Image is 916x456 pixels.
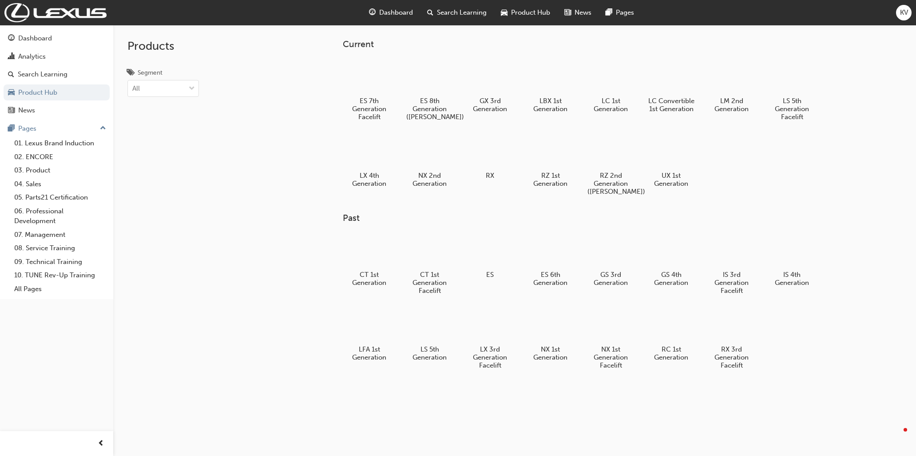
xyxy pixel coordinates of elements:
[406,97,453,121] h5: ES 8th Generation ([PERSON_NAME])
[501,7,508,18] span: car-icon
[11,136,110,150] a: 01. Lexus Brand Induction
[132,84,140,94] div: All
[584,56,638,116] a: LC 1st Generation
[11,268,110,282] a: 10. TUNE Rev-Up Training
[406,271,453,295] h5: CT 1st Generation Facelift
[886,426,907,447] iframe: Intercom live chat
[127,39,199,53] h2: Products
[708,345,755,369] h5: RX 3rd Generation Facelift
[403,305,456,365] a: LS 5th Generation
[346,97,393,121] h5: ES 7th Generation Facelift
[362,4,420,22] a: guage-iconDashboard
[587,271,634,287] h5: GS 3rd Generation
[587,345,634,369] h5: NX 1st Generation Facelift
[403,56,456,124] a: ES 8th Generation ([PERSON_NAME])
[343,56,396,124] a: ES 7th Generation Facelift
[98,438,104,449] span: prev-icon
[11,177,110,191] a: 04. Sales
[708,271,755,295] h5: IS 3rd Generation Facelift
[406,172,453,188] h5: NX 2nd Generation
[343,39,847,49] h3: Current
[464,231,517,282] a: ES
[343,131,396,191] a: LX 4th Generation
[8,53,15,61] span: chart-icon
[645,131,698,191] a: UX 1st Generation
[4,3,107,22] a: Trak
[464,56,517,116] a: GX 3rd Generation
[467,345,513,369] h5: LX 3rd Generation Facelift
[769,271,815,287] h5: IS 4th Generation
[769,97,815,121] h5: LS 5th Generation Facelift
[11,228,110,242] a: 07. Management
[11,241,110,255] a: 08. Service Training
[346,271,393,287] h5: CT 1st Generation
[645,56,698,116] a: LC Convertible 1st Generation
[584,131,638,199] a: RZ 2nd Generation ([PERSON_NAME])
[575,8,591,18] span: News
[343,213,847,223] h3: Past
[189,83,195,95] span: down-icon
[8,89,15,97] span: car-icon
[606,7,612,18] span: pages-icon
[18,33,52,44] div: Dashboard
[527,172,574,188] h5: RZ 1st Generation
[494,4,557,22] a: car-iconProduct Hub
[765,56,819,124] a: LS 5th Generation Facelift
[527,345,574,361] h5: NX 1st Generation
[900,8,908,18] span: KV
[524,305,577,365] a: NX 1st Generation
[437,8,487,18] span: Search Learning
[587,97,634,113] h5: LC 1st Generation
[18,69,67,80] div: Search Learning
[524,56,577,116] a: LBX 1st Generation
[11,255,110,269] a: 09. Technical Training
[420,4,494,22] a: search-iconSearch Learning
[343,231,396,290] a: CT 1st Generation
[648,97,694,113] h5: LC Convertible 1st Generation
[4,30,110,47] a: Dashboard
[896,5,912,20] button: KV
[467,172,513,180] h5: RX
[511,8,550,18] span: Product Hub
[369,7,376,18] span: guage-icon
[4,28,110,120] button: DashboardAnalyticsSearch LearningProduct HubNews
[557,4,599,22] a: news-iconNews
[616,8,634,18] span: Pages
[708,97,755,113] h5: LM 2nd Generation
[705,231,758,298] a: IS 3rd Generation Facelift
[587,172,634,196] h5: RZ 2nd Generation ([PERSON_NAME])
[648,172,694,188] h5: UX 1st Generation
[379,8,413,18] span: Dashboard
[127,69,134,77] span: tags-icon
[4,120,110,137] button: Pages
[346,345,393,361] h5: LFA 1st Generation
[705,305,758,373] a: RX 3rd Generation Facelift
[599,4,641,22] a: pages-iconPages
[4,48,110,65] a: Analytics
[645,305,698,365] a: RC 1st Generation
[11,150,110,164] a: 02. ENCORE
[8,71,14,79] span: search-icon
[100,123,106,134] span: up-icon
[343,305,396,365] a: LFA 1st Generation
[524,231,577,290] a: ES 6th Generation
[765,231,819,290] a: IS 4th Generation
[11,191,110,204] a: 05. Parts21 Certification
[138,68,163,77] div: Segment
[4,84,110,101] a: Product Hub
[11,282,110,296] a: All Pages
[8,125,15,133] span: pages-icon
[8,107,15,115] span: news-icon
[564,7,571,18] span: news-icon
[527,97,574,113] h5: LBX 1st Generation
[18,52,46,62] div: Analytics
[427,7,433,18] span: search-icon
[403,231,456,298] a: CT 1st Generation Facelift
[11,164,110,177] a: 03. Product
[645,231,698,290] a: GS 4th Generation
[584,305,638,373] a: NX 1st Generation Facelift
[464,131,517,183] a: RX
[648,345,694,361] h5: RC 1st Generation
[705,56,758,116] a: LM 2nd Generation
[346,172,393,188] h5: LX 4th Generation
